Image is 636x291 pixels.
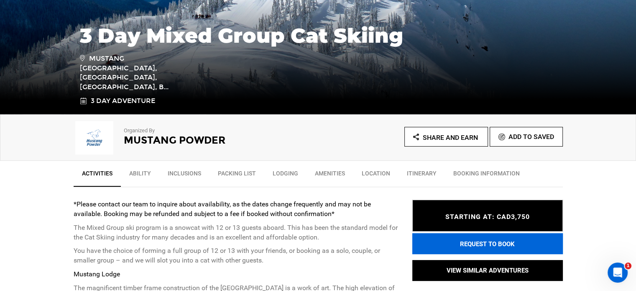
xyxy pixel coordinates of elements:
a: Activities [74,165,121,187]
strong: Mustang Lodge [74,270,120,278]
a: Location [353,165,398,186]
iframe: Intercom live chat [608,263,628,283]
span: Share and Earn [423,134,478,142]
button: VIEW SIMILAR ADVENTURES [412,260,563,281]
h1: 3 Day Mixed Group Cat Skiing [80,24,557,47]
a: Amenities [307,165,353,186]
button: REQUEST TO BOOK [412,233,563,254]
span: Add To Saved [508,133,554,141]
p: Organized By [124,127,295,135]
span: 1 [625,263,631,269]
img: img_0ff4e6702feb5b161957f2ea789f15f4.png [74,121,115,155]
a: Packing List [209,165,264,186]
a: Itinerary [398,165,445,186]
span: 3 Day Adventure [91,96,155,106]
a: BOOKING INFORMATION [445,165,528,186]
span: Mustang [GEOGRAPHIC_DATA], [GEOGRAPHIC_DATA], [GEOGRAPHIC_DATA], B... [80,53,199,92]
h2: Mustang Powder [124,135,295,146]
span: STARTING AT: CAD3,750 [445,213,530,221]
p: The Mixed Group ski program is a snowcat with 12 or 13 guests aboard. This has been the standard ... [74,223,400,242]
strong: *Please contact our team to inquire about availability, as the dates change frequently and may no... [74,200,371,218]
a: Lodging [264,165,307,186]
p: You have the choice of forming a full group of 12 or 13 with your friends, or booking as a solo, ... [74,246,400,265]
a: Ability [121,165,159,186]
a: Inclusions [159,165,209,186]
